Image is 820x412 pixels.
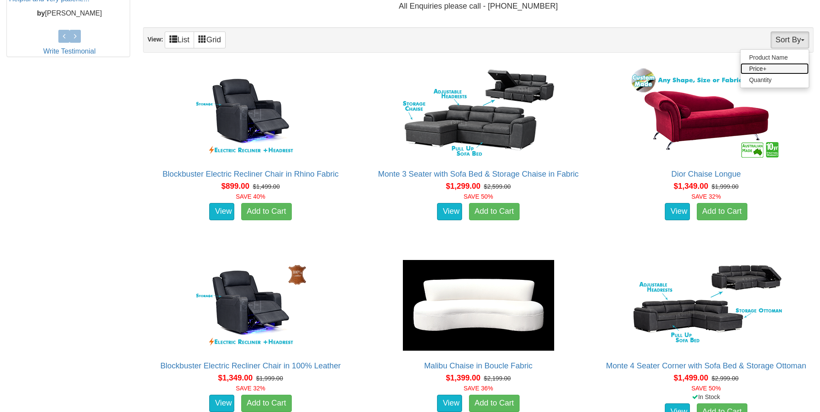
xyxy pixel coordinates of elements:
[446,182,480,190] span: $1,299.00
[484,183,511,190] del: $2,599.00
[173,258,329,353] img: Blockbuster Electric Recliner Chair in 100% Leather
[209,203,234,220] a: View
[629,66,784,161] img: Dior Chaise Longue
[209,395,234,412] a: View
[253,183,280,190] del: $1,499.00
[673,374,708,382] span: $1,499.00
[43,48,96,55] a: Write Testimonial
[463,385,493,392] font: SAVE 36%
[697,203,747,220] a: Add to Cart
[9,9,130,19] p: [PERSON_NAME]
[673,182,708,190] span: $1,349.00
[218,374,253,382] span: $1,349.00
[671,170,741,178] a: Dior Chaise Longue
[712,375,738,382] del: $2,999.00
[629,258,784,353] img: Monte 4 Seater Corner with Sofa Bed & Storage Ottoman
[437,395,462,412] a: View
[469,395,520,412] a: Add to Cart
[771,32,809,48] button: Sort By
[401,66,556,161] img: Monte 3 Seater with Sofa Bed & Storage Chaise in Fabric
[194,32,226,48] a: Grid
[606,361,806,370] a: Monte 4 Seater Corner with Sofa Bed & Storage Ottoman
[712,183,738,190] del: $1,999.00
[173,66,329,161] img: Blockbuster Electric Recliner Chair in Rhino Fabric
[241,203,292,220] a: Add to Cart
[437,203,462,220] a: View
[691,385,721,392] font: SAVE 50%
[665,203,690,220] a: View
[37,10,45,17] b: by
[740,63,809,74] a: Price+
[469,203,520,220] a: Add to Cart
[691,193,721,200] font: SAVE 32%
[597,393,815,401] div: In Stock
[236,193,265,200] font: SAVE 40%
[740,74,809,86] a: Quantity
[165,32,194,48] a: List
[401,258,556,353] img: Malibu Chaise in Boucle Fabric
[463,193,493,200] font: SAVE 50%
[424,361,533,370] a: Malibu Chaise in Boucle Fabric
[236,385,265,392] font: SAVE 32%
[740,52,809,63] a: Product Name
[378,170,579,178] a: Monte 3 Seater with Sofa Bed & Storage Chaise in Fabric
[221,182,249,190] span: $899.00
[484,375,511,382] del: $2,199.00
[256,375,283,382] del: $1,999.00
[160,361,341,370] a: Blockbuster Electric Recliner Chair in 100% Leather
[147,36,163,43] strong: View:
[241,395,292,412] a: Add to Cart
[446,374,480,382] span: $1,399.00
[163,170,338,178] a: Blockbuster Electric Recliner Chair in Rhino Fabric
